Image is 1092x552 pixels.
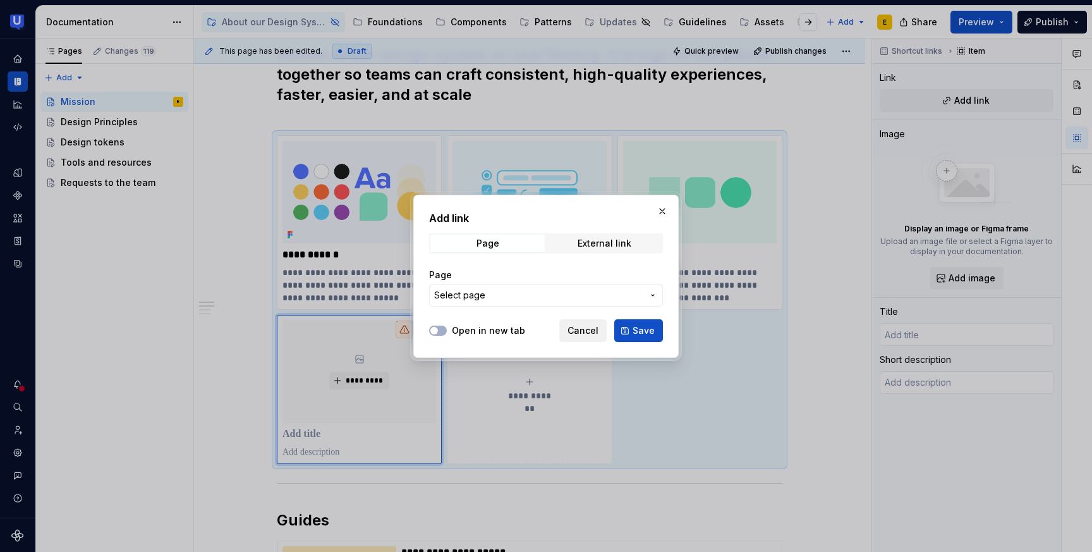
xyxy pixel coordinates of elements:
[559,319,607,342] button: Cancel
[476,238,499,248] div: Page
[633,324,655,337] span: Save
[578,238,631,248] div: External link
[452,324,525,337] label: Open in new tab
[614,319,663,342] button: Save
[429,284,663,307] button: Select page
[434,289,485,302] span: Select page
[429,269,452,281] label: Page
[567,324,598,337] span: Cancel
[429,211,663,226] h2: Add link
